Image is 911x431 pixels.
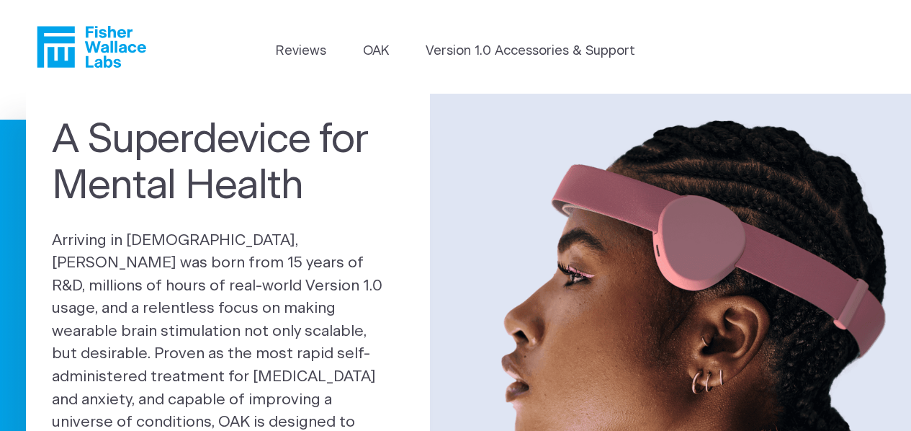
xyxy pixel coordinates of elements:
a: OAK [363,42,389,61]
a: Version 1.0 Accessories & Support [426,42,635,61]
h1: A Superdevice for Mental Health [52,117,404,210]
a: Reviews [276,42,326,61]
a: Fisher Wallace [37,26,146,68]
